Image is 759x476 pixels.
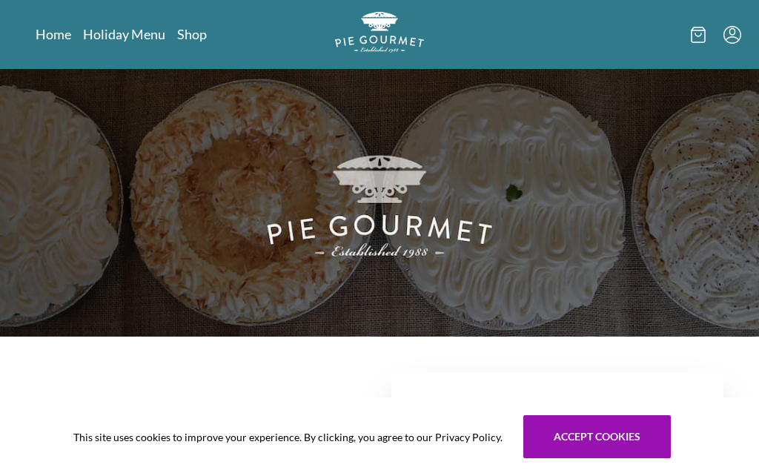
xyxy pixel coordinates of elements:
a: Shop [177,25,207,43]
a: Logo [335,12,424,57]
a: Holiday Menu [83,25,165,43]
span: This site uses cookies to improve your experience. By clicking, you agree to our Privacy Policy. [73,429,503,445]
button: Accept cookies [523,415,671,458]
a: Home [36,25,71,43]
h1: Our Story [47,396,356,418]
img: logo [335,12,424,53]
button: Menu [723,26,741,44]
